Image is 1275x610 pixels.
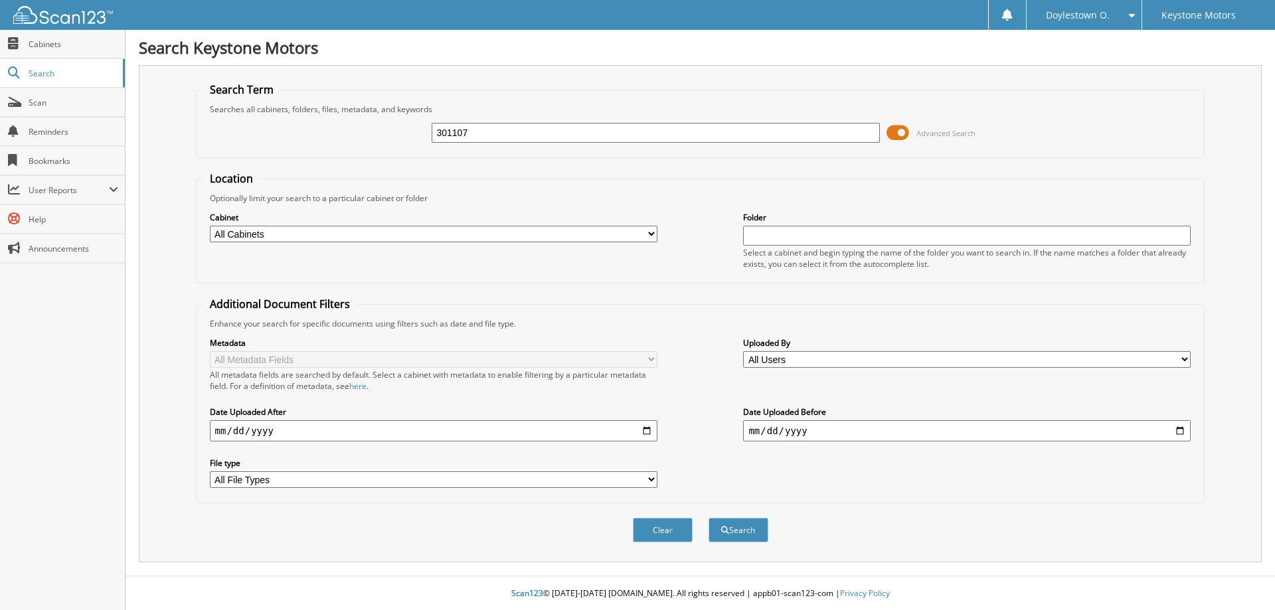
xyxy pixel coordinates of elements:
div: © [DATE]-[DATE] [DOMAIN_NAME]. All rights reserved | appb01-scan123-com | [126,577,1275,610]
label: Cabinet [210,212,657,223]
span: Reminders [29,126,118,137]
h1: Search Keystone Motors [139,37,1262,58]
a: here [349,380,367,392]
label: Metadata [210,337,657,348]
label: Date Uploaded After [210,406,657,418]
span: Advanced Search [916,128,976,138]
span: Search [29,68,116,79]
input: start [210,420,657,441]
span: Announcements [29,243,118,254]
label: File type [210,457,657,469]
span: Cabinets [29,38,118,50]
span: User Reports [29,185,109,196]
span: Bookmarks [29,155,118,167]
img: scan123-logo-white.svg [13,6,113,24]
button: Clear [633,518,693,542]
legend: Location [203,171,260,186]
span: Keystone Motors [1161,11,1236,19]
legend: Additional Document Filters [203,297,357,311]
span: Doylestown O. [1046,11,1110,19]
div: Enhance your search for specific documents using filters such as date and file type. [203,318,1198,329]
span: Scan [29,97,118,108]
span: Scan123 [511,587,543,599]
div: All metadata fields are searched by default. Select a cabinet with metadata to enable filtering b... [210,369,657,392]
label: Folder [743,212,1191,223]
button: Search [709,518,768,542]
div: Select a cabinet and begin typing the name of the folder you want to search in. If the name match... [743,247,1191,269]
div: Optionally limit your search to a particular cabinet or folder [203,192,1198,204]
label: Date Uploaded Before [743,406,1191,418]
div: Searches all cabinets, folders, files, metadata, and keywords [203,104,1198,115]
span: Help [29,214,118,225]
input: end [743,420,1191,441]
a: Privacy Policy [840,587,890,599]
legend: Search Term [203,82,280,97]
label: Uploaded By [743,337,1191,348]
